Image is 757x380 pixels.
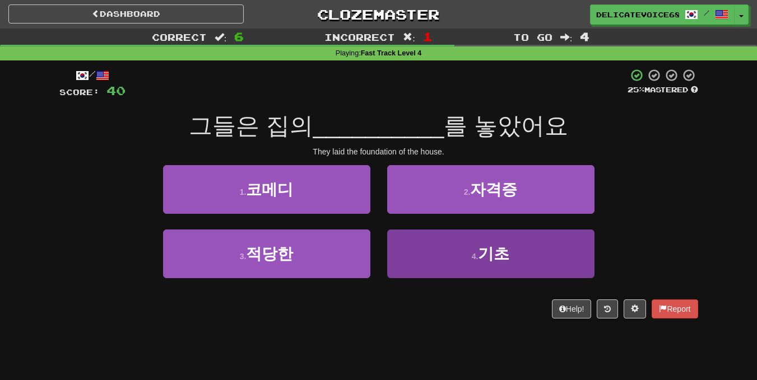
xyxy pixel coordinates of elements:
[464,187,471,196] small: 2 .
[234,30,244,43] span: 6
[261,4,496,24] a: Clozemaster
[580,30,589,43] span: 4
[423,30,433,43] span: 1
[472,252,479,261] small: 4 .
[313,112,444,139] span: __________
[59,68,126,82] div: /
[590,4,735,25] a: DelicateVoice6836 /
[444,112,568,139] span: 를 놓았어요
[240,187,247,196] small: 1 .
[596,10,679,20] span: DelicateVoice6836
[240,252,247,261] small: 3 .
[361,49,422,57] strong: Fast Track Level 4
[552,299,592,318] button: Help!
[513,31,552,43] span: To go
[324,31,395,43] span: Incorrect
[163,165,370,214] button: 1.코메디
[59,146,698,157] div: They laid the foundation of the house.
[560,32,573,42] span: :
[246,245,293,262] span: 적당한
[189,112,313,139] span: 그들은 집의
[246,181,293,198] span: 코메디
[59,87,100,97] span: Score:
[8,4,244,24] a: Dashboard
[628,85,644,94] span: 25 %
[403,32,415,42] span: :
[106,83,126,97] span: 40
[652,299,698,318] button: Report
[215,32,227,42] span: :
[704,9,709,17] span: /
[152,31,207,43] span: Correct
[387,165,595,214] button: 2.자격증
[163,229,370,278] button: 3.적당한
[597,299,618,318] button: Round history (alt+y)
[470,181,517,198] span: 자격증
[387,229,595,278] button: 4.기초
[628,85,698,95] div: Mastered
[478,245,509,262] span: 기초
